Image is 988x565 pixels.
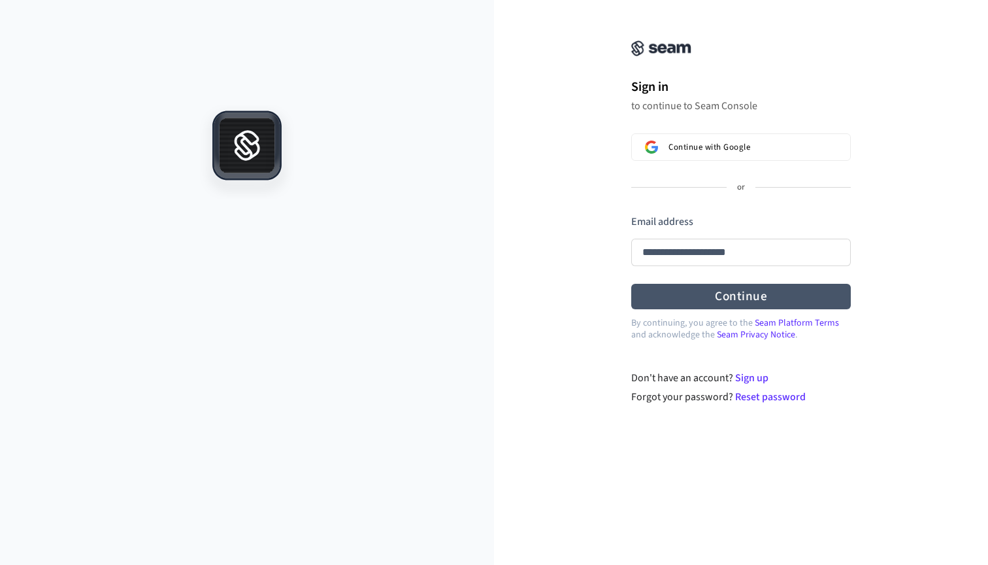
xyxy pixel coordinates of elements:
[631,370,851,386] div: Don't have an account?
[668,142,750,152] span: Continue with Google
[631,389,851,405] div: Forgot your password?
[735,371,768,385] a: Sign up
[631,214,693,229] label: Email address
[631,317,851,341] p: By continuing, you agree to the and acknowledge the .
[737,182,745,194] p: or
[631,77,851,97] h1: Sign in
[645,141,658,154] img: Sign in with Google
[631,133,851,161] button: Sign in with GoogleContinue with Google
[735,390,806,404] a: Reset password
[717,328,795,341] a: Seam Privacy Notice
[631,41,691,56] img: Seam Console
[631,99,851,112] p: to continue to Seam Console
[755,317,839,330] a: Seam Platform Terms
[631,284,851,309] button: Continue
